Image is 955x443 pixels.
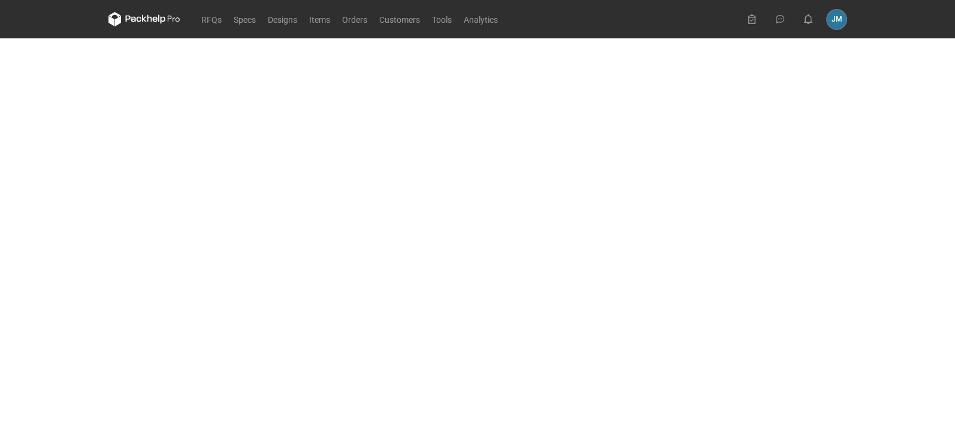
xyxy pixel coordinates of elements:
[373,12,426,26] a: Customers
[827,10,847,29] button: JM
[108,12,180,26] svg: Packhelp Pro
[336,12,373,26] a: Orders
[195,12,228,26] a: RFQs
[458,12,504,26] a: Analytics
[827,10,847,29] div: Joanna Myślak
[262,12,303,26] a: Designs
[228,12,262,26] a: Specs
[303,12,336,26] a: Items
[426,12,458,26] a: Tools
